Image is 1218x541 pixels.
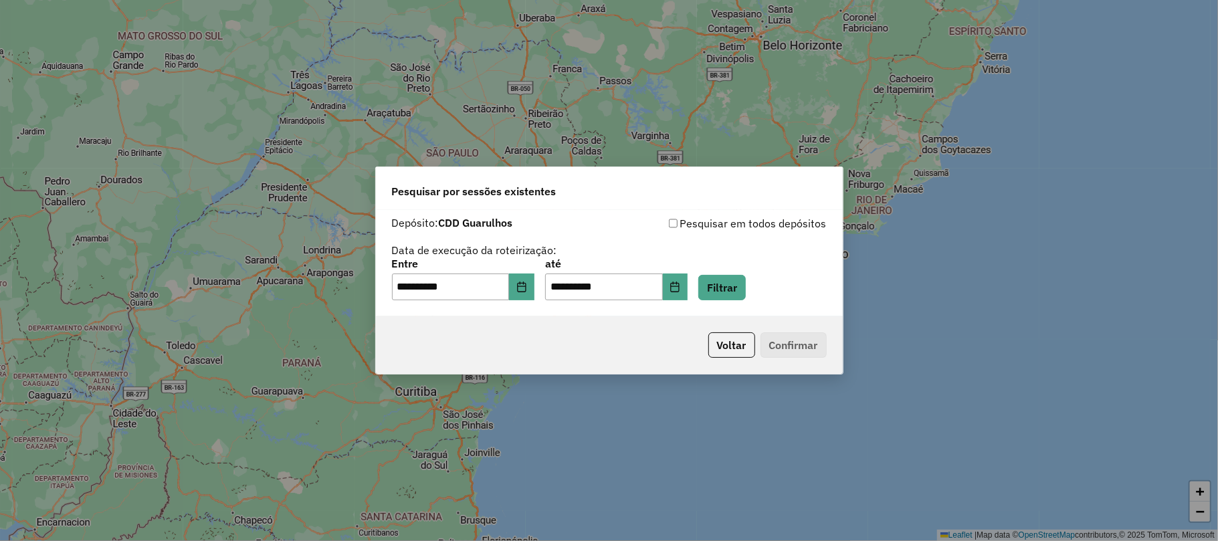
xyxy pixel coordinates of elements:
button: Voltar [708,332,755,358]
label: Entre [392,255,534,272]
button: Filtrar [698,275,746,300]
strong: CDD Guarulhos [439,216,513,229]
span: Pesquisar por sessões existentes [392,183,556,199]
label: Data de execução da roteirização: [392,242,557,258]
div: Pesquisar em todos depósitos [609,215,827,231]
button: Choose Date [663,274,688,300]
label: Depósito: [392,215,513,231]
button: Choose Date [509,274,534,300]
label: até [545,255,688,272]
